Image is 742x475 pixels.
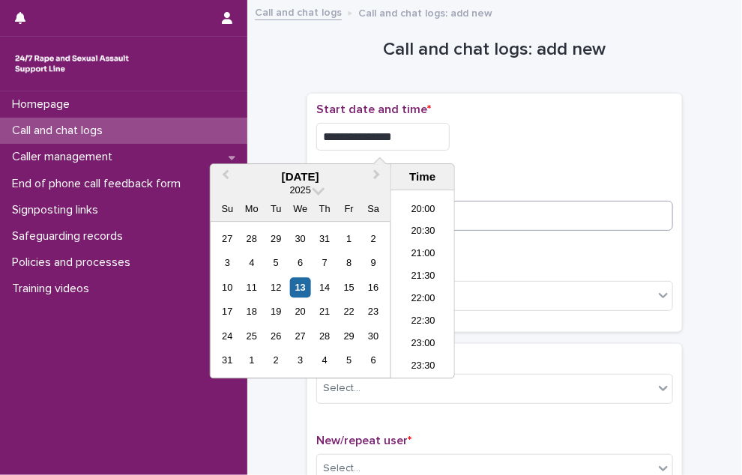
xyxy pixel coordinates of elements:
[266,326,286,346] div: Choose Tuesday, August 26th, 2025
[6,97,82,112] p: Homepage
[6,124,115,138] p: Call and chat logs
[241,351,262,371] div: Choose Monday, September 1st, 2025
[241,277,262,297] div: Choose Monday, August 11th, 2025
[391,357,455,379] li: 23:30
[290,229,310,249] div: Choose Wednesday, July 30th, 2025
[315,351,335,371] div: Choose Thursday, September 4th, 2025
[339,277,359,297] div: Choose Friday, August 15th, 2025
[266,229,286,249] div: Choose Tuesday, July 29th, 2025
[217,302,238,322] div: Choose Sunday, August 17th, 2025
[217,277,238,297] div: Choose Sunday, August 10th, 2025
[241,229,262,249] div: Choose Monday, July 28th, 2025
[212,166,236,190] button: Previous Month
[364,199,384,220] div: Sa
[290,185,311,196] span: 2025
[217,199,238,220] div: Su
[290,302,310,322] div: Choose Wednesday, August 20th, 2025
[367,166,390,190] button: Next Month
[266,302,286,322] div: Choose Tuesday, August 19th, 2025
[364,302,384,322] div: Choose Saturday, August 23rd, 2025
[391,289,455,312] li: 22:00
[391,244,455,267] li: 21:00
[364,277,384,297] div: Choose Saturday, August 16th, 2025
[211,170,390,184] div: [DATE]
[315,253,335,273] div: Choose Thursday, August 7th, 2025
[266,199,286,220] div: Tu
[217,351,238,371] div: Choose Sunday, August 31st, 2025
[316,103,431,115] span: Start date and time
[339,351,359,371] div: Choose Friday, September 5th, 2025
[6,203,110,217] p: Signposting links
[241,326,262,346] div: Choose Monday, August 25th, 2025
[290,253,310,273] div: Choose Wednesday, August 6th, 2025
[391,199,455,222] li: 20:00
[323,381,361,396] div: Select...
[339,253,359,273] div: Choose Friday, August 8th, 2025
[315,199,335,220] div: Th
[364,351,384,371] div: Choose Saturday, September 6th, 2025
[6,255,142,270] p: Policies and processes
[6,150,124,164] p: Caller management
[215,227,385,373] div: month 2025-08
[255,3,342,20] a: Call and chat logs
[266,253,286,273] div: Choose Tuesday, August 5th, 2025
[358,4,492,20] p: Call and chat logs: add new
[266,277,286,297] div: Choose Tuesday, August 12th, 2025
[6,282,101,296] p: Training videos
[339,326,359,346] div: Choose Friday, August 29th, 2025
[241,253,262,273] div: Choose Monday, August 4th, 2025
[364,326,384,346] div: Choose Saturday, August 30th, 2025
[217,229,238,249] div: Choose Sunday, July 27th, 2025
[364,229,384,249] div: Choose Saturday, August 2nd, 2025
[241,199,262,220] div: Mo
[217,253,238,273] div: Choose Sunday, August 3rd, 2025
[290,326,310,346] div: Choose Wednesday, August 27th, 2025
[339,302,359,322] div: Choose Friday, August 22nd, 2025
[6,177,193,191] p: End of phone call feedback form
[290,199,310,220] div: We
[307,39,682,61] h1: Call and chat logs: add new
[315,229,335,249] div: Choose Thursday, July 31st, 2025
[391,312,455,334] li: 22:30
[315,277,335,297] div: Choose Thursday, August 14th, 2025
[241,302,262,322] div: Choose Monday, August 18th, 2025
[290,351,310,371] div: Choose Wednesday, September 3rd, 2025
[391,267,455,289] li: 21:30
[6,229,135,243] p: Safeguarding records
[391,334,455,357] li: 23:00
[217,326,238,346] div: Choose Sunday, August 24th, 2025
[315,326,335,346] div: Choose Thursday, August 28th, 2025
[315,302,335,322] div: Choose Thursday, August 21st, 2025
[12,49,132,79] img: rhQMoQhaT3yELyF149Cw
[339,229,359,249] div: Choose Friday, August 1st, 2025
[391,222,455,244] li: 20:30
[266,351,286,371] div: Choose Tuesday, September 2nd, 2025
[290,277,310,297] div: Choose Wednesday, August 13th, 2025
[316,435,411,447] span: New/repeat user
[339,199,359,220] div: Fr
[395,170,450,184] div: Time
[364,253,384,273] div: Choose Saturday, August 9th, 2025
